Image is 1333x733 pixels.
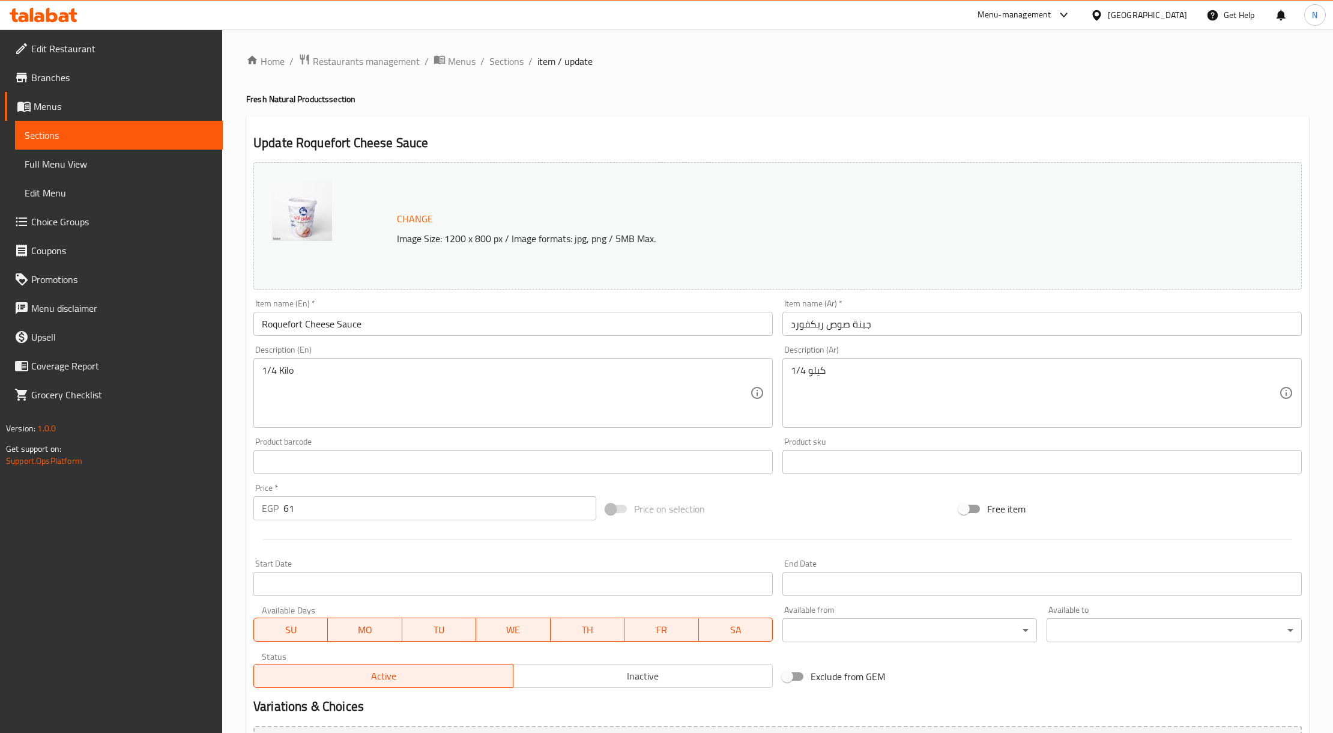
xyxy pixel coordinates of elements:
[6,441,61,457] span: Get support on:
[1108,8,1187,22] div: [GEOGRAPHIC_DATA]
[555,621,620,639] span: TH
[518,668,768,685] span: Inactive
[25,128,213,142] span: Sections
[978,8,1051,22] div: Menu-management
[528,54,533,68] li: /
[6,453,82,469] a: Support.OpsPlatform
[262,501,279,516] p: EGP
[476,618,550,642] button: WE
[5,323,223,351] a: Upsell
[481,621,545,639] span: WE
[328,618,402,642] button: MO
[37,421,56,436] span: 1.0.0
[434,53,476,69] a: Menus
[5,34,223,63] a: Edit Restaurant
[634,502,705,516] span: Price on selection
[5,63,223,92] a: Branches
[5,92,223,121] a: Menus
[333,621,397,639] span: MO
[15,178,223,207] a: Edit Menu
[253,664,513,688] button: Active
[811,669,885,684] span: Exclude from GEM
[253,450,773,474] input: Please enter product barcode
[513,664,773,688] button: Inactive
[31,272,213,287] span: Promotions
[392,231,1150,246] p: Image Size: 1200 x 800 px / Image formats: jpg, png / 5MB Max.
[489,54,524,68] a: Sections
[253,618,328,642] button: SU
[1312,8,1317,22] span: N
[253,134,1302,152] h2: Update Roquefort Cheese Sauce
[31,41,213,56] span: Edit Restaurant
[259,621,323,639] span: SU
[6,421,35,436] span: Version:
[31,243,213,258] span: Coupons
[15,121,223,150] a: Sections
[31,301,213,315] span: Menu disclaimer
[699,618,773,642] button: SA
[262,365,750,422] textarea: 1/4 Kilo
[551,618,624,642] button: TH
[987,502,1026,516] span: Free item
[782,618,1037,642] div: ​
[791,365,1279,422] textarea: 1/4 كيلو
[289,54,294,68] li: /
[31,388,213,402] span: Grocery Checklist
[31,214,213,229] span: Choice Groups
[31,359,213,373] span: Coverage Report
[704,621,768,639] span: SA
[31,330,213,344] span: Upsell
[283,496,596,520] input: Please enter price
[253,698,1302,716] h2: Variations & Choices
[480,54,485,68] li: /
[782,450,1302,474] input: Please enter product sku
[31,70,213,85] span: Branches
[253,312,773,336] input: Enter name En
[5,236,223,265] a: Coupons
[15,150,223,178] a: Full Menu View
[246,53,1309,69] nav: breadcrumb
[246,54,285,68] a: Home
[537,54,593,68] span: item / update
[392,207,438,231] button: Change
[25,157,213,171] span: Full Menu View
[5,351,223,380] a: Coverage Report
[1047,618,1301,642] div: ​
[259,668,509,685] span: Active
[5,207,223,236] a: Choice Groups
[624,618,698,642] button: FR
[25,186,213,200] span: Edit Menu
[425,54,429,68] li: /
[407,621,471,639] span: TU
[34,99,213,114] span: Menus
[246,93,1309,105] h4: Fresh Natural Products section
[298,53,420,69] a: Restaurants management
[272,181,332,241] img: _Roquefort_Cheese_Sauce638922501128099319.jpg
[397,210,433,228] span: Change
[782,312,1302,336] input: Enter name Ar
[313,54,420,68] span: Restaurants management
[5,265,223,294] a: Promotions
[402,618,476,642] button: TU
[5,294,223,323] a: Menu disclaimer
[448,54,476,68] span: Menus
[629,621,694,639] span: FR
[5,380,223,409] a: Grocery Checklist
